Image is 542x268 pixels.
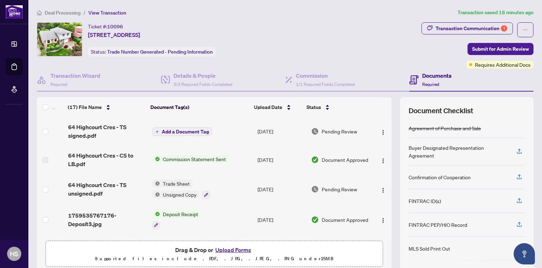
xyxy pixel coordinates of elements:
[409,144,508,159] div: Buyer Designated Representation Agreement
[255,174,308,204] td: [DATE]
[422,71,452,80] h4: Documents
[160,155,229,163] span: Commission Statement Sent
[251,97,304,117] th: Upload Date
[296,82,355,87] span: 1/1 Required Fields Completed
[152,210,160,218] img: Status Icon
[175,245,253,255] span: Drag & Drop or
[380,158,386,164] img: Logo
[68,181,146,198] span: 64 Highcourt Cres - TS unsigned.pdf
[83,9,85,17] li: /
[458,9,533,17] article: Transaction saved 18 minutes ago
[68,211,146,228] span: 1759535767176-Deposit3.jpg
[377,154,389,165] button: Logo
[50,71,100,80] h4: Transaction Wizard
[45,10,81,16] span: Deal Processing
[152,155,229,163] button: Status IconCommission Statement Sent
[468,43,533,55] button: Submit for Admin Review
[65,97,148,117] th: (17) File Name
[255,117,308,146] td: [DATE]
[255,146,308,174] td: [DATE]
[152,180,210,199] button: Status IconTrade SheetStatus IconUnsigned Copy
[322,216,368,224] span: Document Approved
[152,127,212,136] button: Add a Document Tag
[421,22,513,34] button: Transaction Communication1
[380,187,386,193] img: Logo
[213,245,253,255] button: Upload Forms
[107,49,213,55] span: Trade Number Generated - Pending Information
[322,156,368,164] span: Document Approved
[6,5,23,18] img: logo
[68,123,146,140] span: 64 Highcourt Cres - TS signed.pdf
[311,156,319,164] img: Document Status
[377,184,389,195] button: Logo
[409,106,473,116] span: Document Checklist
[46,241,383,267] span: Drag & Drop orUpload FormsSupported files include .PDF, .JPG, .JPEG, .PNG under25MB
[148,97,251,117] th: Document Tag(s)
[514,243,535,264] button: Open asap
[254,103,282,111] span: Upload Date
[173,71,232,80] h4: Details & People
[380,130,386,135] img: Logo
[37,10,42,15] span: home
[88,10,126,16] span: View Transaction
[255,204,308,235] td: [DATE]
[37,23,82,56] img: IMG-E12211129_1.jpg
[160,180,193,187] span: Trade Sheet
[10,249,18,259] span: HS
[409,124,481,132] div: Agreement of Purchase and Sale
[160,210,201,218] span: Deposit Receipt
[50,255,378,263] p: Supported files include .PDF, .JPG, .JPEG, .PNG under 25 MB
[322,185,357,193] span: Pending Review
[501,25,507,32] div: 1
[68,103,102,111] span: (17) File Name
[88,31,140,39] span: [STREET_ADDRESS]
[377,214,389,225] button: Logo
[107,23,123,30] span: 10096
[472,43,529,55] span: Submit for Admin Review
[255,235,308,266] td: [DATE]
[152,180,160,187] img: Status Icon
[304,97,367,117] th: Status
[311,127,319,135] img: Document Status
[160,191,199,198] span: Unsigned Copy
[422,82,439,87] span: Required
[475,61,531,69] span: Requires Additional Docs
[152,210,201,229] button: Status IconDeposit Receipt
[173,82,232,87] span: 3/3 Required Fields Completed
[296,71,355,80] h4: Commission
[88,22,123,31] div: Ticket #:
[311,185,319,193] img: Document Status
[377,126,389,137] button: Logo
[306,103,321,111] span: Status
[311,216,319,224] img: Document Status
[523,27,528,32] span: ellipsis
[380,218,386,223] img: Logo
[50,82,67,87] span: Required
[68,151,146,168] span: 64 Highcourt Cres - CS to LB.pdf
[409,245,450,252] div: MLS Sold Print Out
[436,23,507,34] div: Transaction Communication
[409,173,471,181] div: Confirmation of Cooperation
[162,129,209,134] span: Add a Document Tag
[152,155,160,163] img: Status Icon
[152,191,160,198] img: Status Icon
[409,221,467,229] div: FINTRAC PEP/HIO Record
[409,197,441,205] div: FINTRAC ID(s)
[155,130,159,133] span: plus
[88,47,216,56] div: Status:
[322,127,357,135] span: Pending Review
